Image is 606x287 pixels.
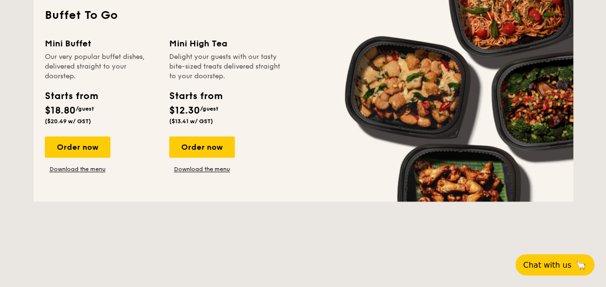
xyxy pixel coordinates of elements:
div: Order now [45,136,110,158]
span: ($13.41 w/ GST) [169,118,213,125]
div: Our very popular buffet dishes, delivered straight to your doorstep. [45,52,158,81]
h3: Live Station [405,262,474,275]
span: /guest [76,105,94,112]
span: 🦙 [575,259,587,271]
h2: Buffet To Go [45,8,562,23]
span: Chat with us [523,260,571,270]
a: Download the menu [45,165,110,173]
div: Mini High Tea [169,37,282,50]
span: /guest [200,105,218,112]
div: Mini Buffet [45,37,158,50]
a: Download the menu [169,165,235,173]
button: Chat with us🦙 [515,254,594,275]
div: Delight your guests with our tasty bite-sized treats delivered straight to your doorstep. [169,52,282,81]
div: Starts from [169,89,222,103]
div: Starts from [45,89,97,103]
h3: Canapes [140,262,192,275]
div: Order now [169,136,235,158]
span: $18.80 [45,105,76,116]
span: $12.30 [169,105,200,116]
span: ($20.49 w/ GST) [45,118,91,125]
